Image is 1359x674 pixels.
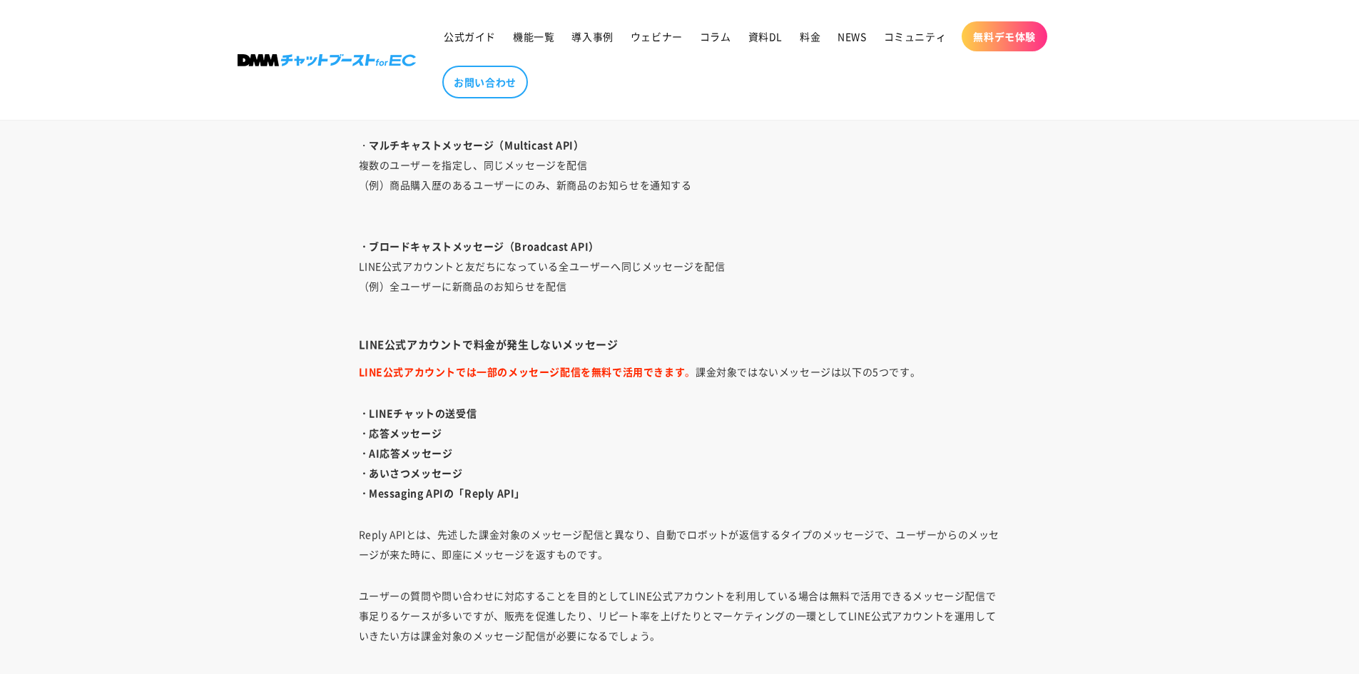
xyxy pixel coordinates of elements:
p: ・ 複数のユーザーを指定し、同じメッセージを配信 （例）商品購入歴のあるユーザーにのみ、新商品のお知らせを通知する [359,135,1001,215]
span: コミュニティ [884,30,947,43]
strong: ・あいさつメッセージ [359,466,463,480]
span: 無料デモ体験 [973,30,1036,43]
span: 。 [359,364,696,379]
h4: LINE公式アカウントで料金が発生しないメッセージ [359,337,1001,352]
p: 課金対象ではないメッセージは以下の5つです。 [359,362,1001,382]
a: 資料DL [740,21,791,51]
span: 資料DL [748,30,783,43]
a: NEWS [829,21,875,51]
strong: ・Messaging APIの「Reply API」 [359,486,526,500]
a: 公式ガイド [435,21,504,51]
strong: LINE公式アカウントでは一部のメッセージ配信を無料で活用できます [359,364,686,379]
span: 機能一覧 [513,30,554,43]
span: コラム [700,30,731,43]
span: 料金 [800,30,820,43]
span: お問い合わせ [454,76,516,88]
p: LINE公式アカウントと友だちになっている全ユーザーへ同じメッセージを配信 （例）全ユーザーに新商品のお知らせを配信 [359,236,1001,316]
span: ウェビナー [631,30,683,43]
span: 導入事例 [571,30,613,43]
a: お問い合わせ [442,66,528,98]
strong: マルチキャストメッセージ（Multicast API） [369,138,584,152]
a: コラム [691,21,740,51]
a: ウェビナー [622,21,691,51]
p: ユーザーの質問や問い合わせに対応することを目的としてLINE公式アカウントを利用している場合は無料で活用できるメッセージ配信で事足りるケースが多いですが、販売を促進したり、リピート率を上げたりと... [359,586,1001,665]
span: NEWS [838,30,866,43]
a: 機能一覧 [504,21,563,51]
strong: ・AI応答メッセージ [359,446,453,460]
strong: ・ブロードキャストメッセージ（Broadcast API） [359,239,599,253]
a: 料金 [791,21,829,51]
p: Reply APIとは、先述した課金対象のメッセージ配信と異なり、自動でロボットが返信するタイプのメッセージで、ユーザーからのメッセージが来た時に、即座にメッセージを返すものです。 [359,524,1001,564]
a: 導入事例 [563,21,621,51]
a: コミュニティ [875,21,955,51]
img: 株式会社DMM Boost [238,54,416,66]
span: 公式ガイド [444,30,496,43]
a: 無料デモ体験 [962,21,1047,51]
strong: ・LINEチャットの送受信 [359,406,477,420]
strong: ・応答メッセージ [359,426,442,440]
